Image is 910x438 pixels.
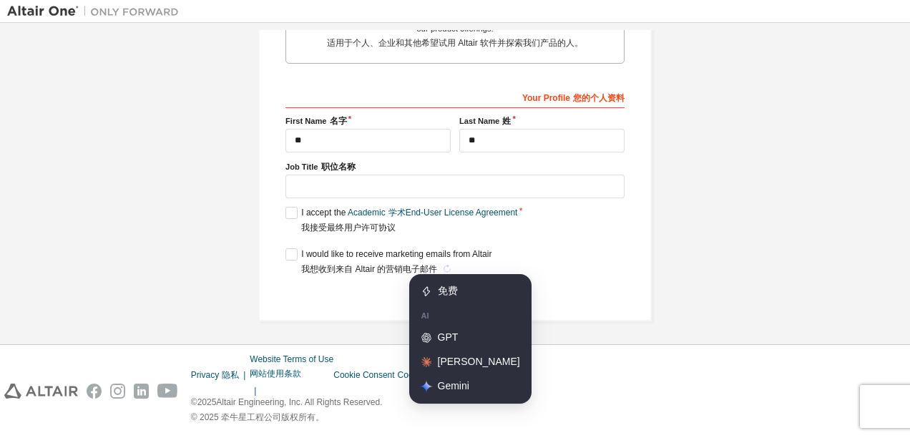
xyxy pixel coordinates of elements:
[191,396,452,424] p: © 2025 Altair Engineering, Inc. All Rights Reserved.
[285,161,625,172] label: Job Title
[573,93,625,103] sider-trans-text: 您的个人资料
[301,223,396,233] sider-trans-text: 我接受最终用户许可协议
[398,370,444,380] sider-trans-text: Cookie 同意
[285,85,625,108] div: Your Profile
[295,11,615,54] div: For individuals, businesses and everyone else looking to try Altair software and explore our prod...
[285,115,451,127] label: First Name
[4,384,78,399] img: altair_logo.svg
[250,369,301,379] sider-trans-text: 网站使用条款
[301,264,437,274] sider-trans-text: 我想收到来自 Altair 的营销电子邮件
[250,354,333,396] div: Website Terms of Use
[157,384,178,399] img: youtube.svg
[87,384,102,399] img: facebook.svg
[110,384,125,399] img: instagram.svg
[191,412,324,422] sider-trans-text: © 2025 牵牛星工程公司版权所有。
[502,116,511,126] sider-trans-text: 姓
[348,208,517,218] a: Academic End-User License Agreement
[285,248,491,276] label: I would like to receive marketing emails from Altair
[285,290,625,311] div: Provide a valid email to continue
[459,115,625,127] label: Last Name
[134,384,149,399] img: linkedin.svg
[327,38,583,48] sider-trans-text: 适用于个人、企业和其他希望试用 Altair 软件并探索我们产品的人。
[330,116,347,126] sider-trans-text: 名字
[191,369,250,381] div: Privacy
[388,208,406,218] sider-trans-text: 学术
[321,162,356,172] sider-trans-text: 职位名称
[222,370,239,380] sider-trans-text: 隐私
[7,4,186,19] img: Altair One
[285,207,517,234] label: I accept the
[333,369,452,381] div: Cookie Consent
